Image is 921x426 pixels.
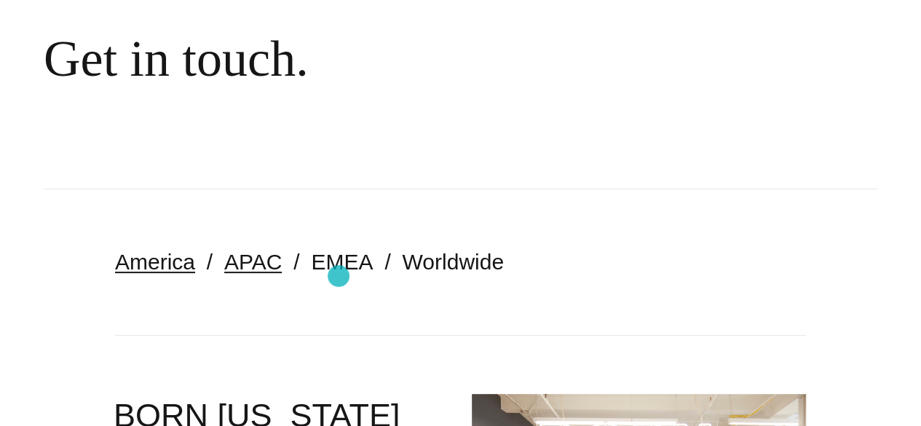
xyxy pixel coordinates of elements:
a: America [115,250,195,274]
a: APAC [224,250,282,274]
a: Worldwide [402,250,504,274]
a: EMEA [311,250,373,274]
div: Get in touch. [44,29,655,89]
